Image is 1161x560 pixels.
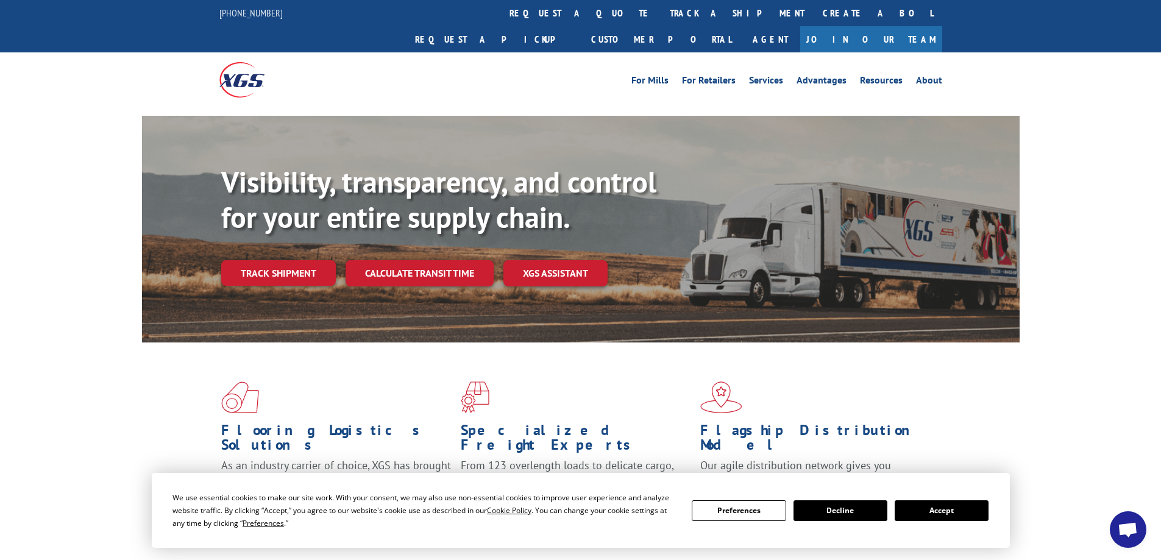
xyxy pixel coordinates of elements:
[1110,511,1146,548] div: Open chat
[740,26,800,52] a: Agent
[797,76,847,89] a: Advantages
[221,260,336,286] a: Track shipment
[221,458,451,502] span: As an industry carrier of choice, XGS has brought innovation and dedication to flooring logistics...
[221,163,656,236] b: Visibility, transparency, and control for your entire supply chain.
[794,500,887,521] button: Decline
[692,500,786,521] button: Preferences
[860,76,903,89] a: Resources
[243,518,284,528] span: Preferences
[487,505,531,516] span: Cookie Policy
[682,76,736,89] a: For Retailers
[700,458,925,487] span: Our agile distribution network gives you nationwide inventory management on demand.
[582,26,740,52] a: Customer Portal
[895,500,989,521] button: Accept
[219,7,283,19] a: [PHONE_NUMBER]
[631,76,669,89] a: For Mills
[221,423,452,458] h1: Flooring Logistics Solutions
[406,26,582,52] a: Request a pickup
[916,76,942,89] a: About
[700,381,742,413] img: xgs-icon-flagship-distribution-model-red
[152,473,1010,548] div: Cookie Consent Prompt
[346,260,494,286] a: Calculate transit time
[503,260,608,286] a: XGS ASSISTANT
[221,381,259,413] img: xgs-icon-total-supply-chain-intelligence-red
[700,423,931,458] h1: Flagship Distribution Model
[172,491,677,530] div: We use essential cookies to make our site work. With your consent, we may also use non-essential ...
[800,26,942,52] a: Join Our Team
[461,458,691,512] p: From 123 overlength loads to delicate cargo, our experienced staff knows the best way to move you...
[461,381,489,413] img: xgs-icon-focused-on-flooring-red
[461,423,691,458] h1: Specialized Freight Experts
[749,76,783,89] a: Services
